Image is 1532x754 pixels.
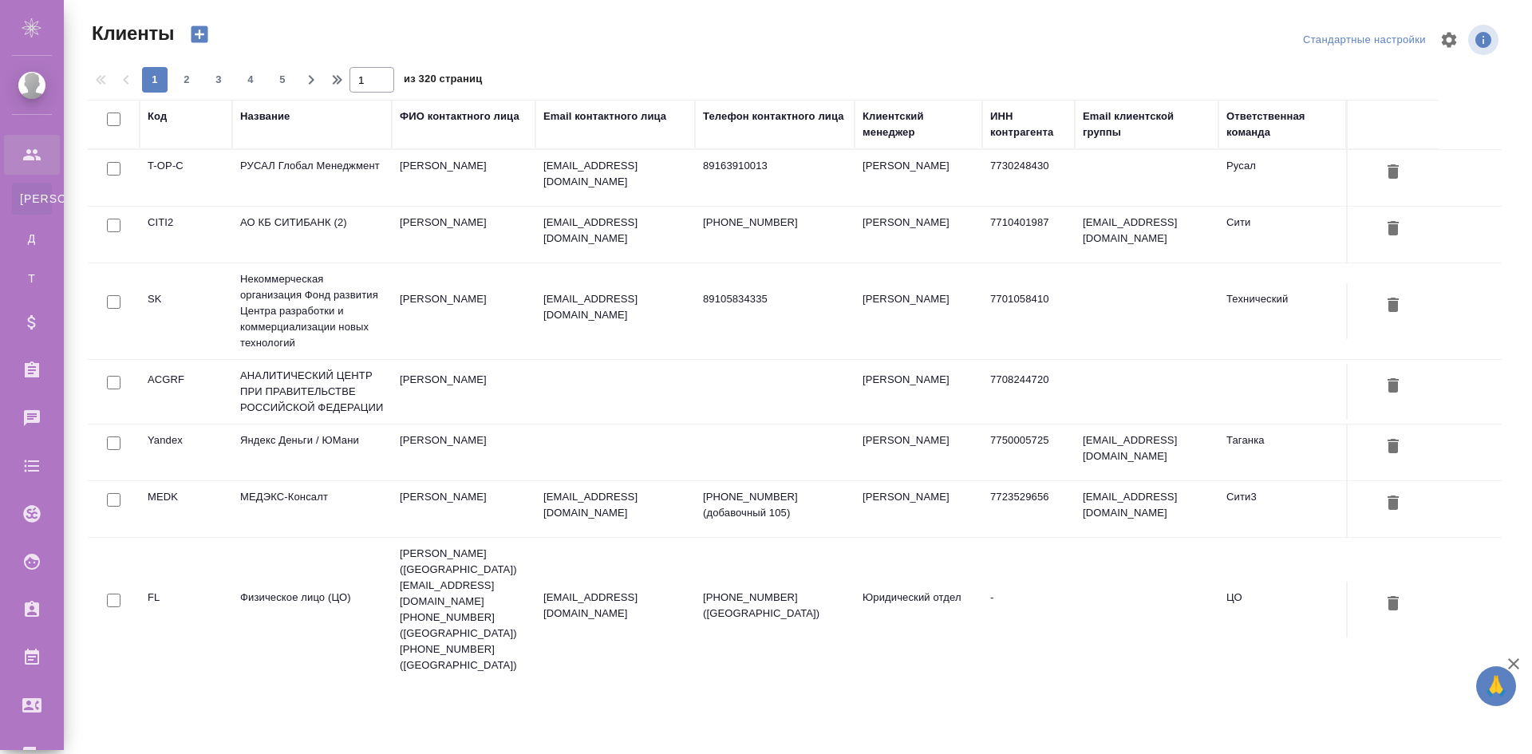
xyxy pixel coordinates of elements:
[1075,424,1218,480] td: [EMAIL_ADDRESS][DOMAIN_NAME]
[206,67,231,93] button: 3
[1380,215,1407,244] button: Удалить
[232,481,392,537] td: МЕДЭКС-Консалт
[703,291,847,307] p: 89105834335
[543,215,687,247] p: [EMAIL_ADDRESS][DOMAIN_NAME]
[1218,283,1346,339] td: Технический
[703,158,847,174] p: 89163910013
[1380,158,1407,188] button: Удалить
[990,109,1067,140] div: ИНН контрагента
[12,183,52,215] a: [PERSON_NAME]
[232,424,392,480] td: Яндекс Деньги / ЮМани
[232,360,392,424] td: АНАЛИТИЧЕСКИЙ ЦЕНТР ПРИ ПРАВИТЕЛЬСТВЕ РОССИЙСКОЙ ФЕДЕРАЦИИ
[703,109,844,124] div: Телефон контактного лица
[1083,109,1210,140] div: Email клиентской группы
[140,150,232,206] td: T-OP-C
[855,424,982,480] td: [PERSON_NAME]
[232,263,392,359] td: Некоммерческая организация Фонд развития Центра разработки и коммерциализации новых технологий
[982,424,1075,480] td: 7750005725
[392,538,535,681] td: [PERSON_NAME] ([GEOGRAPHIC_DATA]) [EMAIL_ADDRESS][DOMAIN_NAME] [PHONE_NUMBER] ([GEOGRAPHIC_DATA])...
[140,283,232,339] td: SK
[543,109,666,124] div: Email контактного лица
[20,191,44,207] span: [PERSON_NAME]
[180,21,219,48] button: Создать
[12,223,52,255] a: Д
[1476,666,1516,706] button: 🙏
[1468,25,1502,55] span: Посмотреть информацию
[174,72,199,88] span: 2
[855,481,982,537] td: [PERSON_NAME]
[140,582,232,638] td: FL
[1430,21,1468,59] span: Настроить таблицу
[1380,372,1407,401] button: Удалить
[1380,432,1407,462] button: Удалить
[238,72,263,88] span: 4
[1218,424,1346,480] td: Таганка
[20,231,44,247] span: Д
[703,215,847,231] p: [PHONE_NUMBER]
[543,590,687,622] p: [EMAIL_ADDRESS][DOMAIN_NAME]
[1218,582,1346,638] td: ЦО
[1380,590,1407,619] button: Удалить
[232,207,392,263] td: АО КБ СИТИБАНК (2)
[982,150,1075,206] td: 7730248430
[1483,669,1510,703] span: 🙏
[206,72,231,88] span: 3
[140,207,232,263] td: CITI2
[703,489,847,521] p: [PHONE_NUMBER] (добавочный 105)
[982,364,1075,420] td: 7708244720
[404,69,482,93] span: из 320 страниц
[855,364,982,420] td: [PERSON_NAME]
[232,582,392,638] td: Физическое лицо (ЦО)
[1218,207,1346,263] td: Сити
[982,207,1075,263] td: 7710401987
[703,590,847,622] p: [PHONE_NUMBER] ([GEOGRAPHIC_DATA])
[400,109,519,124] div: ФИО контактного лица
[232,150,392,206] td: РУСАЛ Глобал Менеджмент
[20,270,44,286] span: Т
[855,150,982,206] td: [PERSON_NAME]
[12,263,52,294] a: Т
[392,283,535,339] td: [PERSON_NAME]
[1218,150,1346,206] td: Русал
[270,67,295,93] button: 5
[174,67,199,93] button: 2
[392,424,535,480] td: [PERSON_NAME]
[543,489,687,521] p: [EMAIL_ADDRESS][DOMAIN_NAME]
[392,207,535,263] td: [PERSON_NAME]
[1075,207,1218,263] td: [EMAIL_ADDRESS][DOMAIN_NAME]
[392,364,535,420] td: [PERSON_NAME]
[855,283,982,339] td: [PERSON_NAME]
[140,481,232,537] td: MEDK
[543,158,687,190] p: [EMAIL_ADDRESS][DOMAIN_NAME]
[1380,489,1407,519] button: Удалить
[855,207,982,263] td: [PERSON_NAME]
[543,291,687,323] p: [EMAIL_ADDRESS][DOMAIN_NAME]
[270,72,295,88] span: 5
[240,109,290,124] div: Название
[982,481,1075,537] td: 7723529656
[1075,481,1218,537] td: [EMAIL_ADDRESS][DOMAIN_NAME]
[392,481,535,537] td: [PERSON_NAME]
[1218,481,1346,537] td: Сити3
[855,582,982,638] td: Юридический отдел
[863,109,974,140] div: Клиентский менеджер
[982,283,1075,339] td: 7701058410
[1380,291,1407,321] button: Удалить
[1299,28,1430,53] div: split button
[982,582,1075,638] td: -
[392,150,535,206] td: [PERSON_NAME]
[140,424,232,480] td: Yandex
[88,21,174,46] span: Клиенты
[148,109,167,124] div: Код
[140,364,232,420] td: ACGRF
[1226,109,1338,140] div: Ответственная команда
[238,67,263,93] button: 4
